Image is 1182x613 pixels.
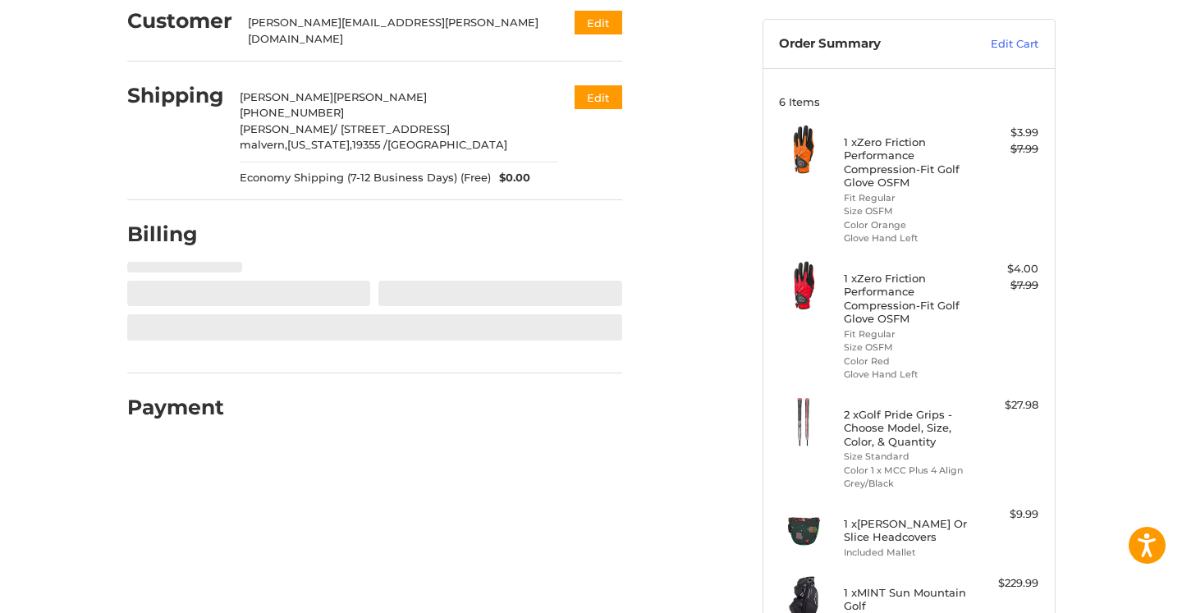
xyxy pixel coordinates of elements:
div: $7.99 [974,277,1038,294]
div: $7.99 [974,141,1038,158]
span: $0.00 [491,170,530,186]
div: $9.99 [974,506,1038,523]
li: Glove Hand Left [844,231,969,245]
div: [PERSON_NAME][EMAIL_ADDRESS][PERSON_NAME][DOMAIN_NAME] [248,15,543,47]
span: 19355 / [352,138,387,151]
span: / [STREET_ADDRESS] [333,122,450,135]
h4: 1 x [PERSON_NAME] Or Slice Headcovers [844,517,969,544]
a: Edit Cart [955,36,1038,53]
span: [PERSON_NAME] [333,90,427,103]
h4: 1 x Zero Friction Performance Compression-Fit Golf Glove OSFM [844,272,969,325]
li: Color Orange [844,218,969,232]
li: Size OSFM [844,341,969,355]
li: Glove Hand Left [844,368,969,382]
span: [US_STATE], [287,138,352,151]
div: $3.99 [974,125,1038,141]
li: Color 1 x MCC Plus 4 Align Grey/Black [844,464,969,491]
li: Included Mallet [844,546,969,560]
button: Edit [575,85,622,109]
span: Economy Shipping (7-12 Business Days) (Free) [240,170,491,186]
span: [PERSON_NAME] [240,122,333,135]
h4: 2 x Golf Pride Grips - Choose Model, Size, Color, & Quantity [844,408,969,448]
h2: Payment [127,395,224,420]
div: $229.99 [974,575,1038,592]
span: [PERSON_NAME] [240,90,333,103]
li: Color Red [844,355,969,368]
li: Size Standard [844,450,969,464]
button: Edit [575,11,622,34]
li: Fit Regular [844,191,969,205]
li: Size OSFM [844,204,969,218]
h3: 6 Items [779,95,1038,108]
h2: Customer [127,8,232,34]
div: $27.98 [974,397,1038,414]
span: [GEOGRAPHIC_DATA] [387,138,507,151]
div: $4.00 [974,261,1038,277]
span: malvern, [240,138,287,151]
h2: Shipping [127,83,224,108]
li: Fit Regular [844,327,969,341]
h4: 1 x Zero Friction Performance Compression-Fit Golf Glove OSFM [844,135,969,189]
h3: Order Summary [779,36,955,53]
span: [PHONE_NUMBER] [240,106,344,119]
h2: Billing [127,222,223,247]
